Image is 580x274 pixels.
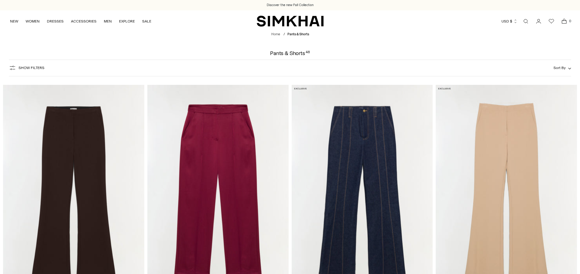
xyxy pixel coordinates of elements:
a: Home [271,32,280,36]
a: SIMKHAI [257,15,324,27]
span: Show Filters [19,66,44,70]
a: EXPLORE [119,15,135,28]
nav: breadcrumbs [271,32,309,37]
button: Show Filters [9,63,44,73]
a: DRESSES [47,15,64,28]
iframe: Sign Up via Text for Offers [5,251,61,269]
a: Wishlist [545,15,557,27]
a: WOMEN [26,15,40,28]
div: 48 [306,50,310,56]
a: Discover the new Fall Collection [267,3,314,8]
h1: Pants & Shorts [270,50,310,56]
a: NEW [10,15,18,28]
a: ACCESSORIES [71,15,97,28]
a: Go to the account page [533,15,545,27]
a: Open search modal [520,15,532,27]
span: 0 [567,18,573,24]
button: USD $ [501,15,518,28]
div: / [283,32,285,37]
a: Open cart modal [558,15,570,27]
span: Sort By [554,66,566,70]
button: Sort By [554,64,571,71]
a: SALE [142,15,151,28]
span: Pants & Shorts [287,32,309,36]
a: MEN [104,15,112,28]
